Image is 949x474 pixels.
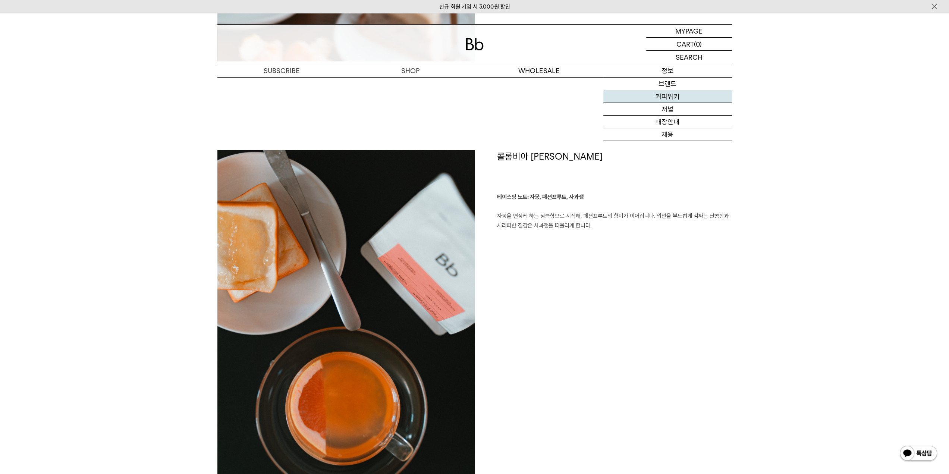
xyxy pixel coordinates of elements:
[497,192,732,230] p: 자몽을 연상케 하는 상큼함으로 시작해, 패션프루트의 향미가 이어집니다. 입안을 부드럽게 감싸는 달콤함과 시러피한 질감은 사과잼을 떠올리게 합니다.
[603,90,732,103] a: 커피위키
[439,3,510,10] a: 신규 회원 가입 시 3,000원 할인
[497,150,732,192] h1: 콜롬비아 [PERSON_NAME]
[603,128,732,141] a: 채용
[603,103,732,116] a: 저널
[346,64,475,77] a: SHOP
[603,64,732,77] p: 정보
[475,64,603,77] p: WHOLESALE
[603,78,732,90] a: 브랜드
[646,25,732,38] a: MYPAGE
[217,64,346,77] a: SUBSCRIBE
[899,445,938,463] img: 카카오톡 채널 1:1 채팅 버튼
[497,193,584,200] b: 테이스팅 노트: 자몽, 패션프루트, 사과잼
[646,38,732,51] a: CART (0)
[603,116,732,128] a: 매장안내
[466,38,484,50] img: 로고
[694,38,702,50] p: (0)
[676,38,694,50] p: CART
[676,51,703,64] p: SEARCH
[675,25,703,37] p: MYPAGE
